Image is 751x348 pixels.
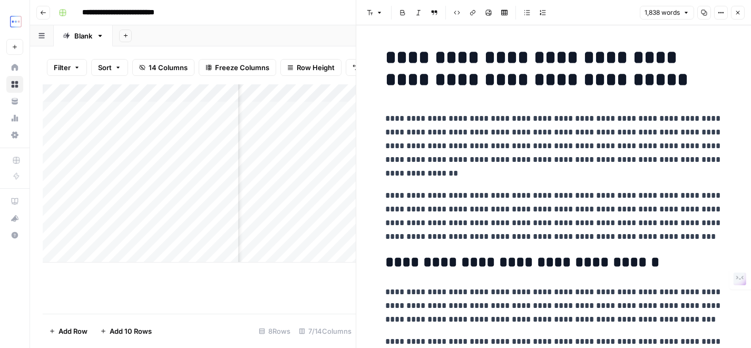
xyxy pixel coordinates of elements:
[132,59,194,76] button: 14 Columns
[47,59,87,76] button: Filter
[6,12,25,31] img: TripleDart Logo
[6,8,23,35] button: Workspace: TripleDart
[54,25,113,46] a: Blank
[6,76,23,93] a: Browse
[199,59,276,76] button: Freeze Columns
[7,210,23,226] div: What's new?
[6,110,23,127] a: Usage
[91,59,128,76] button: Sort
[295,323,356,340] div: 7/14 Columns
[640,6,694,20] button: 1,838 words
[6,193,23,210] a: AirOps Academy
[255,323,295,340] div: 8 Rows
[6,210,23,227] button: What's new?
[6,127,23,143] a: Settings
[297,62,335,73] span: Row Height
[645,8,680,17] span: 1,838 words
[58,326,87,336] span: Add Row
[74,31,92,41] div: Blank
[98,62,112,73] span: Sort
[110,326,152,336] span: Add 10 Rows
[149,62,188,73] span: 14 Columns
[6,93,23,110] a: Your Data
[94,323,158,340] button: Add 10 Rows
[215,62,269,73] span: Freeze Columns
[6,227,23,244] button: Help + Support
[280,59,342,76] button: Row Height
[54,62,71,73] span: Filter
[6,59,23,76] a: Home
[43,323,94,340] button: Add Row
